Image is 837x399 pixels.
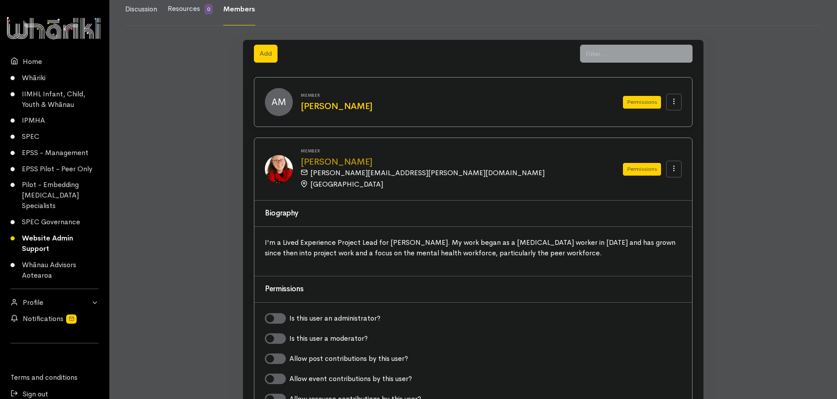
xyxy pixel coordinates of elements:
span: 0 [204,4,213,14]
button: Permissions [623,96,661,109]
span: AM [265,88,293,116]
button: Permissions [623,163,661,176]
label: Is this user a moderator? [289,333,368,344]
h3: Permissions [265,285,682,293]
iframe: LinkedIn Embedded Content [37,349,72,359]
div: [PERSON_NAME][EMAIL_ADDRESS][PERSON_NAME][DOMAIN_NAME] [301,167,597,178]
span: Members [223,4,255,14]
label: Is this user an administrator? [289,313,380,324]
h6: Member [301,93,602,98]
div: [GEOGRAPHIC_DATA] [301,178,597,190]
button: Add [254,45,278,63]
a: [PERSON_NAME] [301,102,602,111]
label: Allow event contributions by this user? [289,374,412,384]
h3: Biography [265,209,682,218]
img: 15782bc6-c9f9-43da-95fa-31efb28dd7b0.jpg [265,155,293,183]
input: Filter... [580,45,675,63]
span: Discussion [125,4,157,14]
span: Resources [168,4,200,13]
a: [PERSON_NAME] [301,157,602,167]
label: Allow post contributions by this user? [289,353,408,364]
p: I'm a Lived Experience Project Lead for [PERSON_NAME]. My work began as a [MEDICAL_DATA] worker i... [265,237,682,258]
h6: Member [301,148,602,153]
